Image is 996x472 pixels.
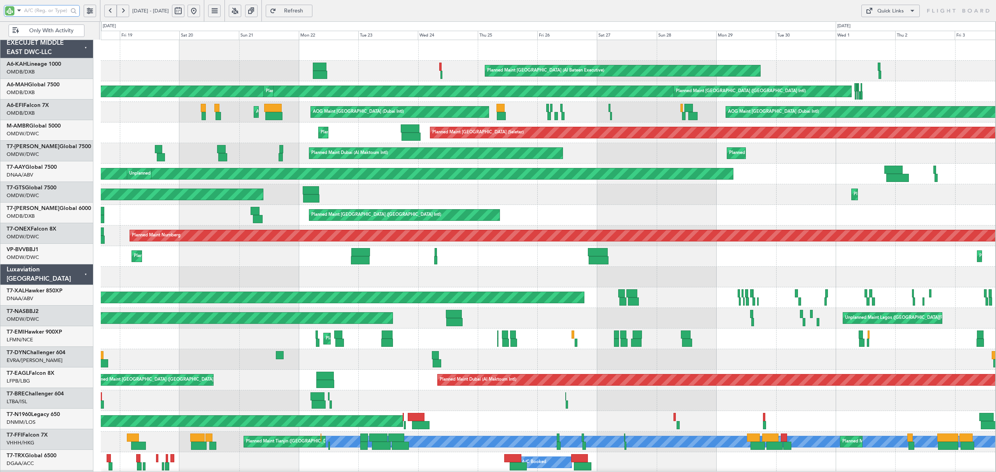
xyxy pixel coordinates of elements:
[87,374,215,386] div: Unplanned Maint [GEOGRAPHIC_DATA] ([GEOGRAPHIC_DATA])
[311,147,388,159] div: Planned Maint Dubai (Al Maktoum Intl)
[845,312,976,324] div: Unplanned Maint Lagos ([GEOGRAPHIC_DATA][PERSON_NAME])
[7,350,65,355] a: T7-DYNChallenger 604
[256,106,279,118] div: AOG Maint
[7,412,31,417] span: T7-N1960
[522,456,546,468] div: A/C Booked
[120,31,179,40] div: Fri 19
[537,31,597,40] div: Fri 26
[7,412,60,417] a: T7-N1960Legacy 650
[7,453,56,458] a: T7-TRXGlobal 6500
[326,333,400,344] div: Planned Maint [GEOGRAPHIC_DATA]
[836,31,895,40] div: Wed 1
[7,254,39,261] a: OMDW/DWC
[103,23,116,30] div: [DATE]
[7,371,29,376] span: T7-EAGL
[321,127,397,138] div: Planned Maint Dubai (Al Maktoum Intl)
[842,436,965,448] div: Planned Maint [GEOGRAPHIC_DATA] ([GEOGRAPHIC_DATA])
[7,61,61,67] a: A6-KAHLineage 1000
[7,103,49,108] a: A6-EFIFalcon 7X
[7,309,39,314] a: T7-NASBBJ2
[440,374,516,386] div: Planned Maint Dubai (Al Maktoum Intl)
[7,329,25,335] span: T7-EMI
[7,82,28,87] span: A6-MAH
[7,226,31,232] span: T7-ONEX
[7,61,27,67] span: A6-KAH
[7,419,35,426] a: DNMM/LOS
[132,230,181,241] div: Planned Maint Nurnberg
[7,247,39,252] a: VP-BVVBBJ1
[7,432,22,438] span: T7-FFI
[358,31,418,40] div: Tue 23
[7,295,33,302] a: DNAA/ABV
[861,5,920,17] button: Quick Links
[7,213,35,220] a: OMDB/DXB
[179,31,239,40] div: Sat 20
[7,171,33,178] a: DNAA/ABV
[7,68,35,75] a: OMDB/DXB
[478,31,537,40] div: Thu 25
[7,288,63,294] a: T7-XALHawker 850XP
[7,89,35,96] a: OMDB/DXB
[24,5,68,16] input: A/C (Reg. or Type)
[7,398,27,405] a: LTBA/ISL
[7,391,64,397] a: T7-BREChallenger 604
[657,31,716,40] div: Sun 28
[7,357,63,364] a: EVRA/[PERSON_NAME]
[7,206,60,211] span: T7-[PERSON_NAME]
[487,65,604,77] div: Planned Maint [GEOGRAPHIC_DATA] (Al Bateen Executive)
[7,371,54,376] a: T7-EAGLFalcon 8X
[7,460,34,467] a: DGAA/ACC
[132,7,169,14] span: [DATE] - [DATE]
[7,123,29,129] span: M-AMBR
[7,144,60,149] span: T7-[PERSON_NAME]
[7,151,39,158] a: OMDW/DWC
[7,247,26,252] span: VP-BVV
[299,31,358,40] div: Mon 22
[7,336,33,343] a: LFMN/NCE
[7,164,25,170] span: T7-AAY
[776,31,835,40] div: Tue 30
[728,106,819,118] div: AOG Maint [GEOGRAPHIC_DATA] (Dubai Intl)
[7,206,91,211] a: T7-[PERSON_NAME]Global 6000
[134,250,210,262] div: Planned Maint Dubai (Al Maktoum Intl)
[266,5,312,17] button: Refresh
[837,23,850,30] div: [DATE]
[895,31,955,40] div: Thu 2
[278,8,310,14] span: Refresh
[7,185,25,191] span: T7-GTS
[7,110,35,117] a: OMDB/DXB
[9,24,84,37] button: Only With Activity
[418,31,477,40] div: Wed 24
[313,106,404,118] div: AOG Maint [GEOGRAPHIC_DATA] (Dubai Intl)
[7,144,91,149] a: T7-[PERSON_NAME]Global 7500
[854,189,930,200] div: Planned Maint Dubai (Al Maktoum Intl)
[266,86,396,97] div: Planned Maint [GEOGRAPHIC_DATA] ([GEOGRAPHIC_DATA] Intl)
[432,127,524,138] div: Planned Maint [GEOGRAPHIC_DATA] (Seletar)
[7,329,62,335] a: T7-EMIHawker 900XP
[311,209,441,221] div: Planned Maint [GEOGRAPHIC_DATA] ([GEOGRAPHIC_DATA] Intl)
[7,130,39,137] a: OMDW/DWC
[7,432,48,438] a: T7-FFIFalcon 7X
[729,147,806,159] div: Planned Maint Dubai (Al Maktoum Intl)
[716,31,776,40] div: Mon 29
[21,28,82,33] span: Only With Activity
[7,185,56,191] a: T7-GTSGlobal 7500
[239,31,298,40] div: Sun 21
[7,103,23,108] span: A6-EFI
[7,453,25,458] span: T7-TRX
[129,168,244,180] div: Unplanned Maint [GEOGRAPHIC_DATA] (Al Maktoum Intl)
[877,7,904,15] div: Quick Links
[7,164,57,170] a: T7-AAYGlobal 7500
[7,123,61,129] a: M-AMBRGlobal 5000
[7,233,39,240] a: OMDW/DWC
[7,82,60,87] a: A6-MAHGlobal 7500
[246,436,337,448] div: Planned Maint Tianjin ([GEOGRAPHIC_DATA])
[7,288,25,294] span: T7-XAL
[7,309,26,314] span: T7-NAS
[7,378,30,385] a: LFPB/LBG
[7,350,26,355] span: T7-DYN
[7,316,39,323] a: OMDW/DWC
[7,192,39,199] a: OMDW/DWC
[7,226,56,232] a: T7-ONEXFalcon 8X
[597,31,656,40] div: Sat 27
